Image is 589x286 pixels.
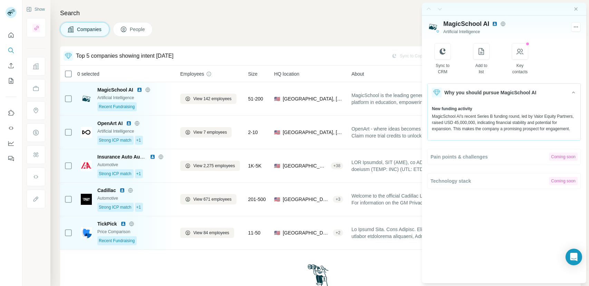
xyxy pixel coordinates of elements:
[274,95,280,102] span: 🇺🇸
[97,195,172,201] div: Automotive
[473,63,490,75] div: Add to list
[331,163,343,169] div: + 38
[492,21,498,27] img: LinkedIn avatar
[443,29,566,35] div: Artificial Intelligence
[97,187,116,194] span: Cadillac
[283,229,330,236] span: [GEOGRAPHIC_DATA], [US_STATE]
[283,95,343,102] span: [GEOGRAPHIC_DATA], [US_STATE]
[432,113,576,132] div: MagicSchool AI's recent Series B funding round, led by Valor Equity Partners, raised USD 45,000,0...
[21,4,50,15] button: Show
[180,127,232,137] button: View 7 employees
[432,106,472,112] span: New funding activity
[428,84,580,102] button: Why you should pursue MagicSchool AI
[137,87,142,93] img: LinkedIn logo
[549,153,578,161] div: Coming soon
[130,26,146,33] span: People
[444,89,536,96] span: Why you should pursue MagicSchool AI
[428,149,580,164] button: Pain points & challengesComing soon
[6,107,17,119] button: Use Surfe on LinkedIn
[193,196,232,202] span: View 671 employees
[99,137,132,143] span: Strong ICP match
[427,21,438,32] img: Logo of MagicSchool AI
[435,63,451,75] div: Sync to CRM
[248,70,258,77] span: Size
[97,154,165,160] span: Insurance Auto Auctions, Inc.
[81,160,92,171] img: Logo of Insurance Auto Auctions, Inc.
[283,162,328,169] span: [GEOGRAPHIC_DATA], [US_STATE]
[6,137,17,150] button: Dashboard
[60,8,581,18] h4: Search
[6,75,17,87] button: My lists
[6,152,17,165] button: Feedback
[97,86,133,93] span: MagicSchool AI
[274,70,299,77] span: HQ location
[99,204,132,210] span: Strong ICP match
[81,93,92,104] img: Logo of MagicSchool AI
[283,196,330,203] span: [GEOGRAPHIC_DATA], [US_STATE]
[180,228,234,238] button: View 84 employees
[180,161,240,171] button: View 2,275 employees
[136,171,141,177] span: +1
[99,104,135,110] span: Recent Fundraising
[81,127,92,138] img: Logo of OpenArt AI
[351,192,454,206] span: Welcome to the official Cadillac LinkedIn page. For information on the GM Privacy Statement, plea...
[97,162,172,168] div: Automotive
[119,188,125,193] img: LinkedIn logo
[150,154,155,160] img: LinkedIn logo
[81,227,92,238] img: Logo of TickPick
[6,44,17,57] button: Search
[351,159,454,173] span: LOR Ipsumdol, SIT (AME), co AD Elitse doeiusm (TEMP: INC) (UTL: ETD), ma a enimadm veniam quisnos...
[126,121,132,126] img: LinkedIn logo
[248,196,266,203] span: 201-500
[351,92,454,106] span: MagicSchool is the leading generative AI platform in education, empowering over 5 million educato...
[351,70,364,77] span: About
[274,229,280,236] span: 🇺🇸
[99,238,135,244] span: Recent Fundraising
[180,70,204,77] span: Employees
[6,122,17,134] button: Use Surfe API
[99,171,132,177] span: Strong ICP match
[193,230,229,236] span: View 84 employees
[428,173,580,189] button: Technology stackComing soon
[431,153,488,160] span: Pain points & challenges
[180,194,236,204] button: View 671 employees
[333,230,343,236] div: + 2
[573,6,579,12] button: Close side panel
[77,70,99,77] span: 0 selected
[274,196,280,203] span: 🇺🇸
[283,129,343,136] span: [GEOGRAPHIC_DATA], [US_STATE]
[549,177,578,185] div: Coming soon
[136,137,141,143] span: +1
[193,129,227,135] span: View 7 employees
[512,63,528,75] div: Key contacts
[77,26,102,33] span: Companies
[6,59,17,72] button: Enrich CSV
[248,129,258,136] span: 2-10
[97,95,172,101] div: Artificial Intelligence
[248,95,263,102] span: 51-200
[248,162,262,169] span: 1K-5K
[136,204,141,210] span: +1
[351,125,454,139] span: OpenArt - where ideas becomes visual stories. Claim more trial credits to unlock your creativity ...
[6,29,17,41] button: Quick start
[431,178,471,184] span: Technology stack
[193,163,235,169] span: View 2,275 employees
[81,194,92,205] img: Logo of Cadillac
[193,96,232,102] span: View 142 employees
[333,196,343,202] div: + 3
[248,229,261,236] span: 11-50
[351,226,454,240] span: Lo Ipsumd Sita. Cons Adipisc. Elits doe tempori utlabor etdolorema aliquaeni, AdmiNimv qu nostrud...
[566,249,582,265] div: Open Intercom Messenger
[97,229,172,235] div: Price Comparison
[443,19,489,29] span: MagicSchool AI
[97,220,117,227] span: TickPick
[274,162,280,169] span: 🇺🇸
[120,221,126,227] img: LinkedIn logo
[274,129,280,136] span: 🇺🇸
[76,52,174,60] div: Top 5 companies showing intent [DATE]
[97,120,123,127] span: OpenArt AI
[180,94,236,104] button: View 142 employees
[97,128,172,134] div: Artificial Intelligence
